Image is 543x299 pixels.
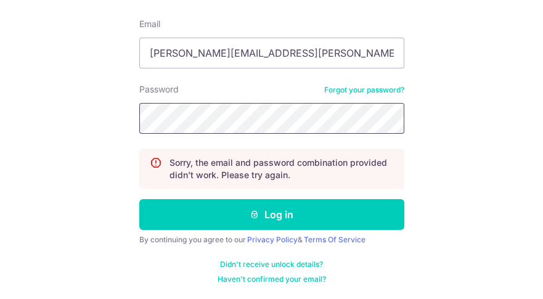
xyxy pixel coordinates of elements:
[324,85,404,95] a: Forgot your password?
[304,235,365,244] a: Terms Of Service
[139,235,404,245] div: By continuing you agree to our &
[247,235,298,244] a: Privacy Policy
[169,157,394,181] p: Sorry, the email and password combination provided didn't work. Please try again.
[139,38,404,68] input: Enter your Email
[139,199,404,230] button: Log in
[139,83,179,96] label: Password
[139,18,160,30] label: Email
[218,274,326,284] a: Haven't confirmed your email?
[220,260,323,269] a: Didn't receive unlock details?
